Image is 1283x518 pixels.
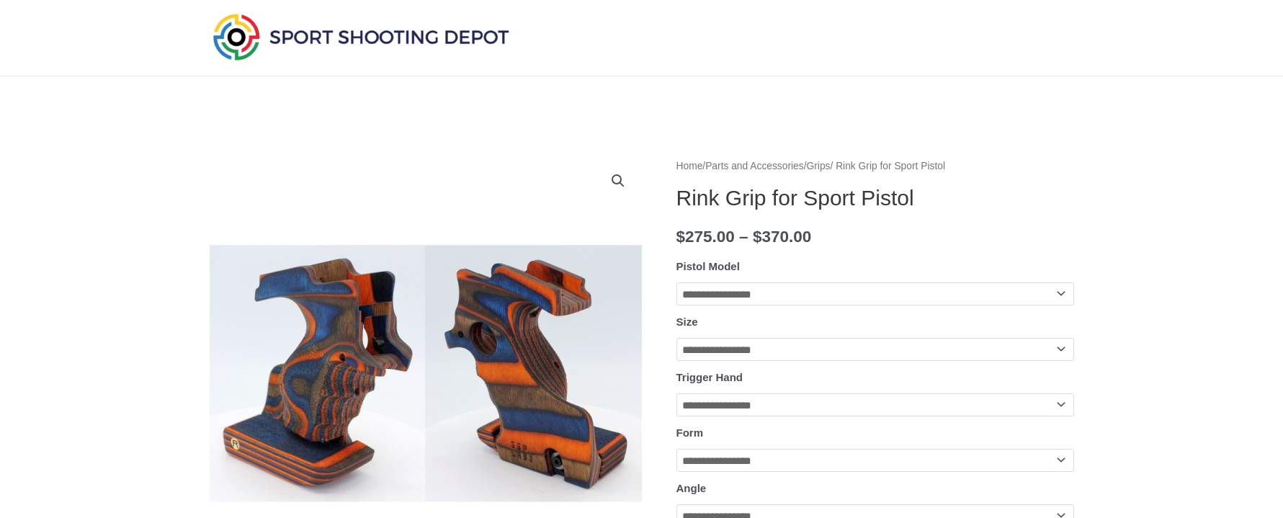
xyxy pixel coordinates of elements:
a: Grips [807,161,831,171]
label: Size [676,316,698,328]
bdi: 370.00 [753,228,811,246]
a: Home [676,161,703,171]
label: Form [676,427,704,439]
bdi: 275.00 [676,228,735,246]
span: $ [676,228,686,246]
img: Sport Shooting Depot [210,10,512,63]
h1: Rink Grip for Sport Pistol [676,185,1074,211]
label: Trigger Hand [676,371,743,383]
label: Pistol Model [676,260,740,272]
nav: Breadcrumb [676,157,1074,176]
span: – [739,228,748,246]
label: Angle [676,482,707,494]
a: View full-screen image gallery [605,168,631,194]
a: Parts and Accessories [705,161,804,171]
span: $ [753,228,762,246]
